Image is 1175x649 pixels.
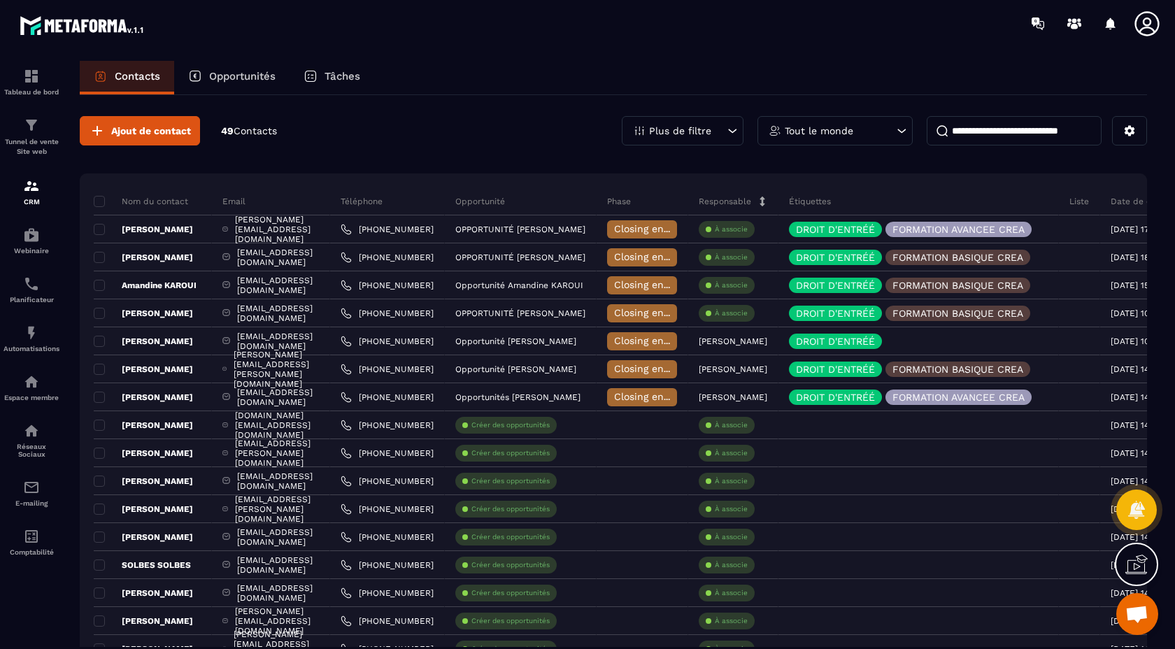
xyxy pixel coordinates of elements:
[1111,364,1161,374] p: [DATE] 14:47
[341,448,434,459] a: [PHONE_NUMBER]
[222,196,245,207] p: Email
[94,336,193,347] p: [PERSON_NAME]
[1111,336,1162,346] p: [DATE] 10:29
[1069,196,1089,207] p: Liste
[94,532,193,543] p: [PERSON_NAME]
[1111,476,1162,486] p: [DATE] 14:44
[796,308,875,318] p: DROIT D'ENTRÉÉ
[715,448,748,458] p: À associe
[3,394,59,401] p: Espace membre
[341,252,434,263] a: [PHONE_NUMBER]
[892,224,1025,234] p: FORMATION AVANCEE CREA
[796,252,875,262] p: DROIT D'ENTRÉÉ
[23,373,40,390] img: automations
[290,61,374,94] a: Tâches
[94,476,193,487] p: [PERSON_NAME]
[94,559,191,571] p: SOLBES SOLBES
[1111,532,1162,542] p: [DATE] 14:42
[3,548,59,556] p: Comptabilité
[94,196,188,207] p: Nom du contact
[715,616,748,626] p: À associe
[3,167,59,216] a: formationformationCRM
[341,364,434,375] a: [PHONE_NUMBER]
[115,70,160,83] p: Contacts
[1111,616,1162,626] p: [DATE] 14:38
[94,308,193,319] p: [PERSON_NAME]
[789,196,831,207] p: Étiquettes
[341,308,434,319] a: [PHONE_NUMBER]
[23,324,40,341] img: automations
[715,252,748,262] p: À associe
[80,116,200,145] button: Ajout de contact
[23,117,40,134] img: formation
[325,70,360,83] p: Tâches
[455,224,585,234] p: OPPORTUNITÉ [PERSON_NAME]
[3,198,59,206] p: CRM
[455,308,585,318] p: OPPORTUNITÉ [PERSON_NAME]
[94,420,193,431] p: [PERSON_NAME]
[341,504,434,515] a: [PHONE_NUMBER]
[111,124,191,138] span: Ajout de contact
[23,479,40,496] img: email
[23,227,40,243] img: automations
[614,223,694,234] span: Closing en cours
[796,224,875,234] p: DROIT D'ENTRÉÉ
[699,392,767,402] p: [PERSON_NAME]
[94,392,193,403] p: [PERSON_NAME]
[3,106,59,167] a: formationformationTunnel de vente Site web
[892,392,1025,402] p: FORMATION AVANCEE CREA
[715,420,748,430] p: À associe
[94,448,193,459] p: [PERSON_NAME]
[174,61,290,94] a: Opportunités
[3,57,59,106] a: formationformationTableau de bord
[455,392,581,402] p: Opportunités [PERSON_NAME]
[94,504,193,515] p: [PERSON_NAME]
[471,560,550,570] p: Créer des opportunités
[221,124,277,138] p: 49
[892,252,1023,262] p: FORMATION BASIQUE CREA
[23,422,40,439] img: social-network
[23,528,40,545] img: accountant
[699,196,751,207] p: Responsable
[715,588,748,598] p: À associe
[455,196,505,207] p: Opportunité
[20,13,145,38] img: logo
[341,587,434,599] a: [PHONE_NUMBER]
[455,336,576,346] p: Opportunité [PERSON_NAME]
[3,443,59,458] p: Réseaux Sociaux
[892,280,1023,290] p: FORMATION BASIQUE CREA
[796,280,875,290] p: DROIT D'ENTRÉÉ
[1111,588,1162,598] p: [DATE] 14:39
[94,224,193,235] p: [PERSON_NAME]
[892,308,1023,318] p: FORMATION BASIQUE CREA
[471,476,550,486] p: Créer des opportunités
[614,251,694,262] span: Closing en cours
[607,196,631,207] p: Phase
[23,276,40,292] img: scheduler
[80,61,174,94] a: Contacts
[341,224,434,235] a: [PHONE_NUMBER]
[471,588,550,598] p: Créer des opportunités
[341,615,434,627] a: [PHONE_NUMBER]
[471,420,550,430] p: Créer des opportunités
[94,280,197,291] p: Amandine KAROUI
[3,499,59,507] p: E-mailing
[785,126,853,136] p: Tout le monde
[1111,504,1162,514] p: [DATE] 14:43
[3,518,59,566] a: accountantaccountantComptabilité
[341,392,434,403] a: [PHONE_NUMBER]
[614,335,694,346] span: Closing en cours
[3,345,59,352] p: Automatisations
[234,125,277,136] span: Contacts
[455,364,576,374] p: Opportunité [PERSON_NAME]
[3,412,59,469] a: social-networksocial-networkRéseaux Sociaux
[715,308,748,318] p: À associe
[715,560,748,570] p: À associe
[614,307,694,318] span: Closing en cours
[796,336,875,346] p: DROIT D'ENTRÉÉ
[3,314,59,363] a: automationsautomationsAutomatisations
[614,391,694,402] span: Closing en cours
[471,504,550,514] p: Créer des opportunités
[1111,224,1160,234] p: [DATE] 17:16
[23,68,40,85] img: formation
